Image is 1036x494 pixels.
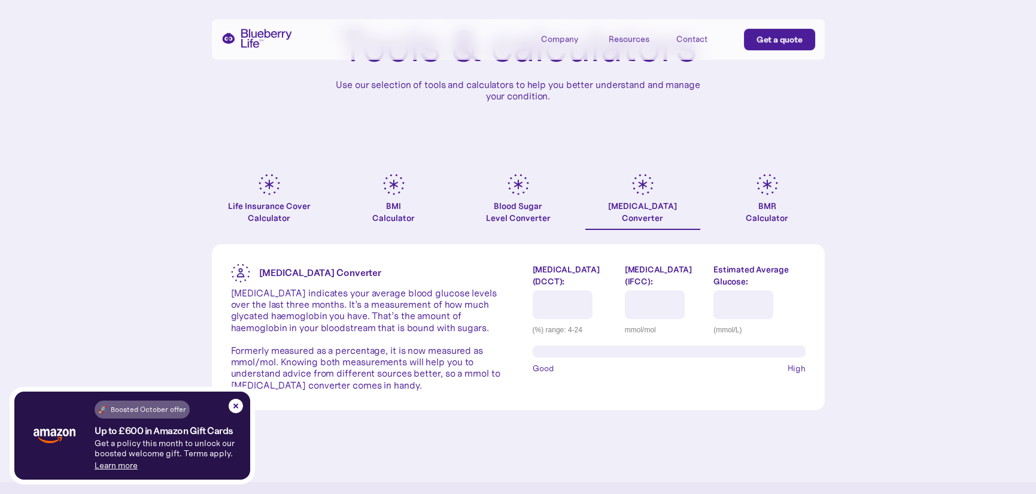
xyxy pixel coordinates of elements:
strong: [MEDICAL_DATA] Converter [259,266,382,278]
a: Get a quote [744,29,815,50]
a: [MEDICAL_DATA]Converter [585,174,700,230]
label: Estimated Average Glucose: [713,263,805,287]
p: Use our selection of tools and calculators to help you better understand and manage your condition. [327,79,710,102]
div: Blood Sugar Level Converter [486,200,551,224]
div: (%) range: 4-24 [533,324,616,336]
p: [MEDICAL_DATA] indicates your average blood glucose levels over the last three months. It’s a mea... [231,287,504,391]
span: High [788,362,806,374]
span: Good [533,362,554,374]
div: (mmol/L) [713,324,805,336]
h1: Tools & calculators [339,24,697,69]
p: Get a policy this month to unlock our boosted welcome gift. Terms apply. [95,438,250,459]
div: BMR Calculator [746,200,788,224]
div: [MEDICAL_DATA] Converter [608,200,677,224]
a: Learn more [95,460,138,471]
label: [MEDICAL_DATA] (IFCC): [625,263,704,287]
a: BMICalculator [336,174,451,230]
a: Blood SugarLevel Converter [461,174,576,230]
label: [MEDICAL_DATA] (DCCT): [533,263,616,287]
div: Contact [676,34,707,44]
div: mmol/mol [625,324,704,336]
a: Contact [676,29,730,49]
div: Company [541,29,595,49]
div: Resources [609,34,649,44]
div: Get a quote [757,34,803,46]
div: BMI Calculator [372,200,415,224]
a: Life Insurance Cover Calculator [212,174,327,230]
div: 🚀 Boosted October offer [98,404,186,416]
a: home [221,29,292,48]
div: Company [541,34,578,44]
a: BMRCalculator [710,174,825,230]
div: Life Insurance Cover Calculator [212,200,327,224]
h4: Up to £600 in Amazon Gift Cards [95,426,233,436]
div: Resources [609,29,663,49]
